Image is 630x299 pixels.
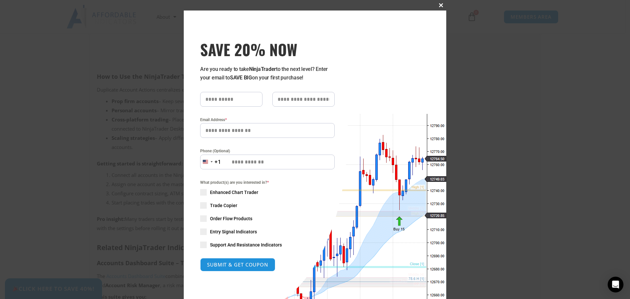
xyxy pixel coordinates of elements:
p: Are you ready to take to the next level? Enter your email to on your first purchase! [200,65,335,82]
label: Enhanced Chart Trader [200,189,335,196]
strong: NinjaTrader [249,66,276,72]
span: Support And Resistance Indicators [210,242,282,248]
label: Order Flow Products [200,215,335,222]
label: Support And Resistance Indicators [200,242,335,248]
span: What product(s) are you interested in? [200,179,335,186]
span: Order Flow Products [210,215,252,222]
label: Trade Copier [200,202,335,209]
label: Entry Signal Indicators [200,228,335,235]
strong: SAVE BIG [230,75,252,81]
div: +1 [215,158,221,166]
span: Entry Signal Indicators [210,228,257,235]
span: Trade Copier [210,202,237,209]
label: Email Address [200,117,335,123]
div: Open Intercom Messenger [608,277,623,292]
button: Selected country [200,155,221,169]
label: Phone (Optional) [200,148,335,154]
span: Enhanced Chart Trader [210,189,258,196]
h3: SAVE 20% NOW [200,40,335,58]
button: SUBMIT & GET COUPON [200,258,275,271]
